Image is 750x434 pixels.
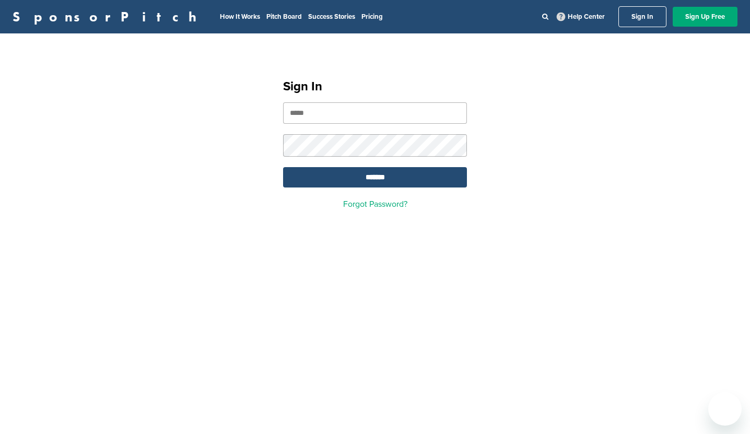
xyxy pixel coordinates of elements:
[343,199,407,209] a: Forgot Password?
[13,10,203,24] a: SponsorPitch
[618,6,666,27] a: Sign In
[308,13,355,21] a: Success Stories
[361,13,383,21] a: Pricing
[708,392,742,426] iframe: Button to launch messaging window
[555,10,607,23] a: Help Center
[220,13,260,21] a: How It Works
[266,13,302,21] a: Pitch Board
[673,7,737,27] a: Sign Up Free
[283,77,467,96] h1: Sign In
